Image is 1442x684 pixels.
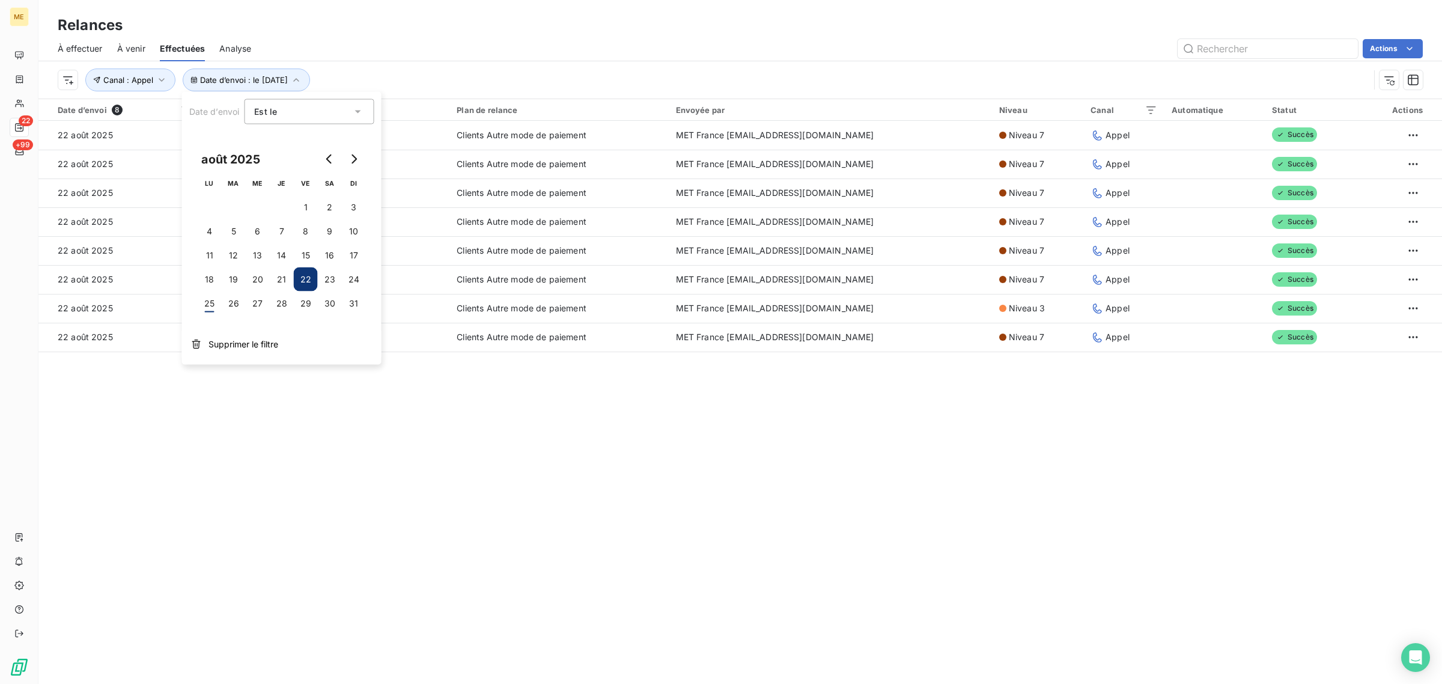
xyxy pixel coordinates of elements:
[270,171,294,195] th: jeudi
[1106,216,1130,228] span: Appel
[38,323,199,352] td: 22 août 2025
[1009,273,1044,286] span: Niveau 7
[198,219,222,243] button: 4
[1009,245,1044,257] span: Niveau 7
[270,219,294,243] button: 7
[669,294,992,323] td: MET France [EMAIL_ADDRESS][DOMAIN_NAME]
[1272,157,1317,171] span: Succès
[208,338,278,350] span: Supprimer le filtre
[222,219,246,243] button: 5
[1272,186,1317,200] span: Succès
[1091,105,1157,115] div: Canal
[1009,302,1045,314] span: Niveau 3
[318,267,342,292] button: 23
[342,267,366,292] button: 24
[1272,243,1317,258] span: Succès
[38,236,199,265] td: 22 août 2025
[38,150,199,179] td: 22 août 2025
[198,171,222,195] th: lundi
[669,179,992,207] td: MET France [EMAIL_ADDRESS][DOMAIN_NAME]
[318,171,342,195] th: samedi
[222,292,246,316] button: 26
[342,219,366,243] button: 10
[1009,129,1044,141] span: Niveau 7
[1272,127,1317,142] span: Succès
[1178,39,1358,58] input: Rechercher
[294,171,318,195] th: vendredi
[669,265,992,294] td: MET France [EMAIL_ADDRESS][DOMAIN_NAME]
[1362,105,1423,115] div: Actions
[342,243,366,267] button: 17
[342,195,366,219] button: 3
[58,14,123,36] h3: Relances
[449,121,668,150] td: Clients Autre mode de paiement
[318,195,342,219] button: 2
[38,294,199,323] td: 22 août 2025
[198,267,222,292] button: 18
[270,292,294,316] button: 28
[222,243,246,267] button: 12
[58,43,103,55] span: À effectuer
[117,43,145,55] span: À venir
[85,69,175,91] button: Canal : Appel
[999,105,1076,115] div: Niveau
[1272,330,1317,344] span: Succès
[198,243,222,267] button: 11
[38,207,199,236] td: 22 août 2025
[219,43,251,55] span: Analyse
[1106,129,1130,141] span: Appel
[676,105,985,115] div: Envoyée par
[1363,39,1423,58] button: Actions
[19,115,33,126] span: 22
[294,292,318,316] button: 29
[183,69,310,91] button: Date d’envoi : le [DATE]
[669,236,992,265] td: MET France [EMAIL_ADDRESS][DOMAIN_NAME]
[10,7,29,26] div: ME
[222,171,246,195] th: mardi
[342,147,366,171] button: Go to next month
[449,150,668,179] td: Clients Autre mode de paiement
[254,106,277,116] span: Est le
[449,294,668,323] td: Clients Autre mode de paiement
[449,236,668,265] td: Clients Autre mode de paiement
[38,179,199,207] td: 22 août 2025
[222,267,246,292] button: 19
[38,265,199,294] td: 22 août 2025
[160,43,205,55] span: Effectuées
[58,105,192,115] div: Date d’envoi
[342,171,366,195] th: dimanche
[10,658,29,677] img: Logo LeanPay
[1009,216,1044,228] span: Niveau 7
[1106,158,1130,170] span: Appel
[38,121,199,150] td: 22 août 2025
[1106,245,1130,257] span: Appel
[198,149,264,168] div: août 2025
[294,219,318,243] button: 8
[669,323,992,352] td: MET France [EMAIL_ADDRESS][DOMAIN_NAME]
[449,179,668,207] td: Clients Autre mode de paiement
[1009,158,1044,170] span: Niveau 7
[1009,331,1044,343] span: Niveau 7
[1106,302,1130,314] span: Appel
[669,121,992,150] td: MET France [EMAIL_ADDRESS][DOMAIN_NAME]
[246,171,270,195] th: mercredi
[1272,272,1317,287] span: Succès
[270,243,294,267] button: 14
[182,331,382,358] button: Supprimer le filtre
[449,207,668,236] td: Clients Autre mode de paiement
[457,105,661,115] div: Plan de relance
[318,219,342,243] button: 9
[112,105,123,115] span: 8
[1106,331,1130,343] span: Appel
[200,75,288,85] span: Date d’envoi : le [DATE]
[449,265,668,294] td: Clients Autre mode de paiement
[103,75,153,85] span: Canal : Appel
[669,207,992,236] td: MET France [EMAIL_ADDRESS][DOMAIN_NAME]
[10,118,28,137] a: 22
[1106,273,1130,286] span: Appel
[449,323,668,352] td: Clients Autre mode de paiement
[1272,215,1317,229] span: Succès
[10,142,28,161] a: +99
[318,243,342,267] button: 16
[1401,643,1430,672] div: Open Intercom Messenger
